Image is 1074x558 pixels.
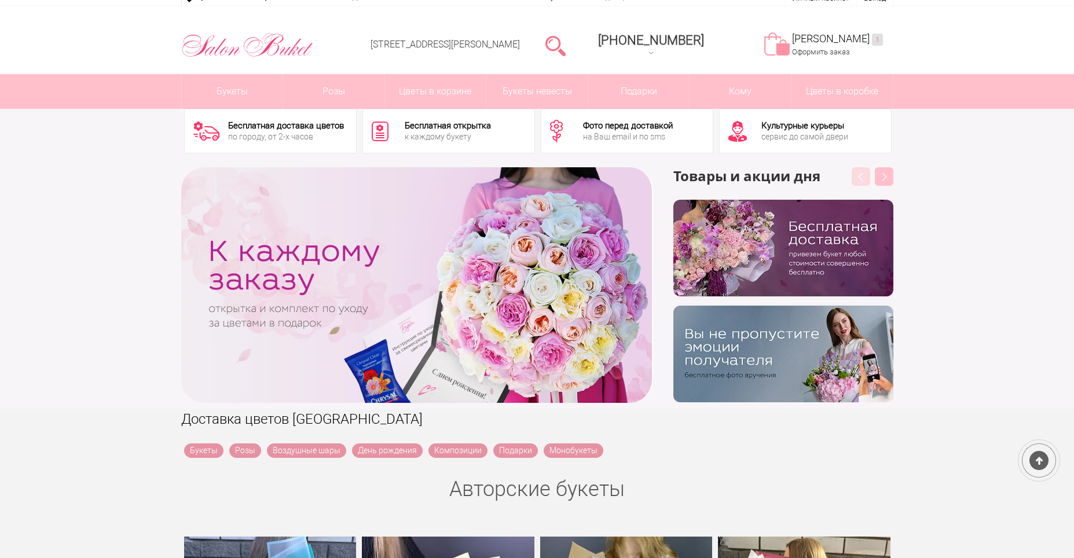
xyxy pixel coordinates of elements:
[598,33,704,47] span: [PHONE_NUMBER]
[673,306,893,402] img: v9wy31nijnvkfycrkduev4dhgt9psb7e.png.webp
[181,409,893,429] h1: Доставка цветов [GEOGRAPHIC_DATA]
[352,443,423,458] a: День рождения
[228,122,344,130] div: Бесплатная доставка цветов
[872,34,883,46] ins: 1
[182,74,283,109] a: Букеты
[791,74,893,109] a: Цветы в коробке
[544,443,603,458] a: Монобукеты
[449,477,625,501] a: Авторские букеты
[792,32,883,46] a: [PERSON_NAME]1
[493,443,538,458] a: Подарки
[267,443,346,458] a: Воздушные шары
[405,133,491,141] div: к каждому букету
[486,74,588,109] a: Букеты невесты
[428,443,487,458] a: Композиции
[875,167,893,186] button: Next
[792,47,850,56] a: Оформить заказ
[583,122,673,130] div: Фото перед доставкой
[184,443,223,458] a: Букеты
[673,200,893,296] img: hpaj04joss48rwypv6hbykmvk1dj7zyr.png.webp
[283,74,384,109] a: Розы
[588,74,690,109] a: Подарки
[228,133,344,141] div: по городу, от 2-х часов
[690,74,791,109] span: Кому
[385,74,486,109] a: Цветы в корзине
[405,122,491,130] div: Бесплатная открытка
[761,122,848,130] div: Культурные курьеры
[181,30,314,60] img: Цветы Нижний Новгород
[371,39,520,50] a: [STREET_ADDRESS][PERSON_NAME]
[229,443,261,458] a: Розы
[591,29,711,62] a: [PHONE_NUMBER]
[761,133,848,141] div: сервис до самой двери
[583,133,673,141] div: на Ваш email и по sms
[673,167,893,200] h3: Товары и акции дня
